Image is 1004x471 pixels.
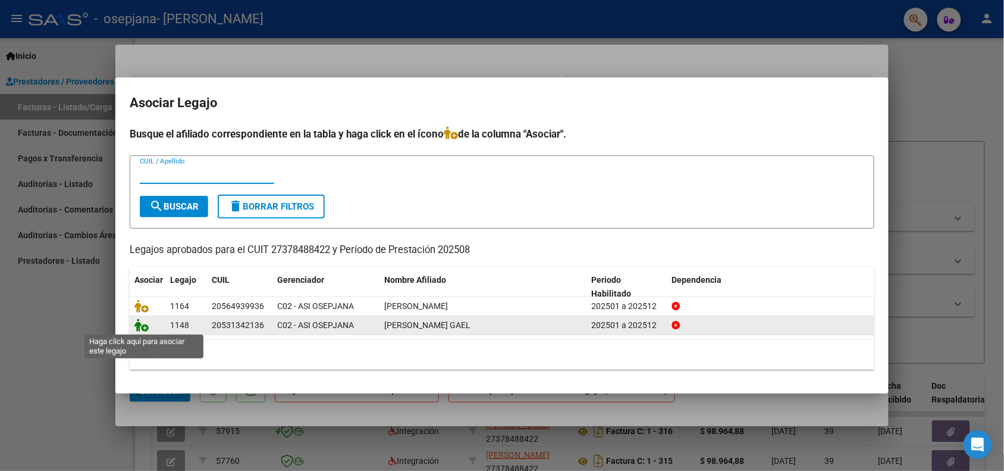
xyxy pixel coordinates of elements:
[384,320,470,330] span: FERNANDEZ SAGARDOY GAEL
[277,320,354,330] span: C02 - ASI OSEPJANA
[149,199,164,213] mat-icon: search
[379,267,587,307] datatable-header-cell: Nombre Afiliado
[592,300,663,313] div: 202501 a 202512
[170,320,189,330] span: 1148
[149,201,199,212] span: Buscar
[277,301,354,311] span: C02 - ASI OSEPJANA
[212,275,230,285] span: CUIL
[384,301,448,311] span: ARANDA GAEL NICOLAS
[130,92,874,114] h2: Asociar Legajo
[277,275,324,285] span: Gerenciador
[212,319,264,332] div: 20531342136
[218,195,325,219] button: Borrar Filtros
[212,300,264,313] div: 20564939936
[130,340,874,370] div: 2 registros
[170,301,189,311] span: 1164
[228,201,314,212] span: Borrar Filtros
[587,267,667,307] datatable-header-cell: Periodo Habilitado
[672,275,722,285] span: Dependencia
[130,243,874,258] p: Legajos aprobados para el CUIT 27378488422 y Período de Prestación 202508
[964,431,992,459] div: Open Intercom Messenger
[130,126,874,142] h4: Busque el afiliado correspondiente en la tabla y haga click en el ícono de la columna "Asociar".
[207,267,272,307] datatable-header-cell: CUIL
[165,267,207,307] datatable-header-cell: Legajo
[592,319,663,332] div: 202501 a 202512
[384,275,446,285] span: Nombre Afiliado
[130,267,165,307] datatable-header-cell: Asociar
[272,267,379,307] datatable-header-cell: Gerenciador
[667,267,875,307] datatable-header-cell: Dependencia
[140,196,208,217] button: Buscar
[228,199,243,213] mat-icon: delete
[170,275,196,285] span: Legajo
[134,275,163,285] span: Asociar
[592,275,632,298] span: Periodo Habilitado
